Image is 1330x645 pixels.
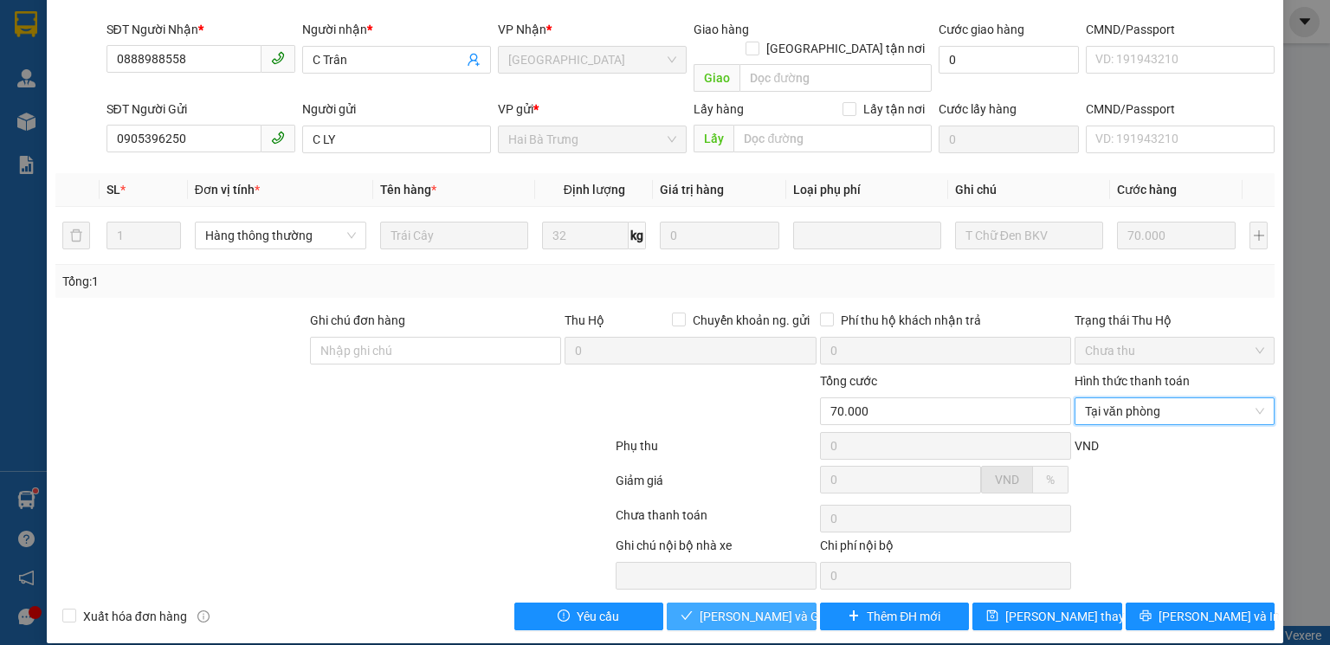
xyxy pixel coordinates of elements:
span: Tại văn phòng [1085,398,1264,424]
input: VD: Bàn, Ghế [380,222,528,249]
span: Phí thu hộ khách nhận trả [834,311,988,330]
div: Ngày gửi: 14:11 [DATE] [89,35,252,56]
div: Nhà xe Tiến Oanh [89,8,252,35]
span: [PERSON_NAME] và In [1159,607,1280,626]
div: CR : [69,115,131,153]
div: Trạng thái Thu Hộ [1075,311,1275,330]
span: exclamation-circle [558,610,570,623]
input: Dọc đường [733,125,932,152]
div: CC : [130,115,191,153]
span: Đơn vị tính [195,183,260,197]
img: logo.jpg [8,8,77,77]
input: Cước giao hàng [939,46,1079,74]
span: Giao [694,64,739,92]
th: Ghi chú [948,173,1110,207]
div: Giảm giá [614,471,817,501]
div: Tổng: 1 [62,272,514,291]
input: Dọc đường [739,64,932,92]
input: 0 [1117,222,1236,249]
span: Hàng thông thường [205,223,356,248]
input: 0 [660,222,778,249]
div: CMND/Passport [1086,20,1275,39]
div: SĐT: [130,77,252,96]
button: exclamation-circleYêu cầu [514,603,664,630]
span: 0 [151,118,158,132]
input: Ghi chú đơn hàng [310,337,561,364]
label: Hình thức thanh toán [1075,374,1190,388]
span: Thủ Đức [508,47,676,73]
span: phone [271,131,285,145]
div: VP gửi [498,100,687,119]
span: Giao hàng [694,23,749,36]
input: Cước lấy hàng [939,126,1079,153]
span: Hai Bà Trưng [508,126,676,152]
span: VND [1075,439,1099,453]
div: SL: [8,115,69,153]
span: 0386993351 [183,99,252,113]
span: Tổng cước [820,374,877,388]
span: plus [848,610,860,623]
span: Cước hàng [1117,183,1177,197]
span: save [986,610,998,623]
div: Ghi chú nội bộ nhà xe [616,536,816,562]
div: SĐT: [130,96,252,115]
div: Gửi: [8,77,130,96]
button: save[PERSON_NAME] thay đổi [972,603,1122,630]
span: info-circle [197,610,210,622]
label: Cước lấy hàng [939,102,1017,116]
span: Chưa thu [1085,338,1264,364]
span: Thêm ĐH mới [867,607,940,626]
span: Chuyển khoản ng. gửi [686,311,817,330]
span: Lấy tận nơi [856,100,932,119]
span: 50.000 [90,118,128,132]
div: Chưa thanh toán [614,506,817,536]
button: delete [62,222,90,249]
span: 1 [24,118,31,132]
div: Người gửi [302,100,491,119]
span: phone [271,51,285,65]
span: HẢI YẾN [29,80,75,94]
span: Thu Hộ [565,313,604,327]
div: SĐT Người Gửi [107,100,295,119]
input: Ghi Chú [955,222,1103,249]
button: plusThêm ĐH mới [820,603,970,630]
span: user-add [467,53,481,67]
div: Tổng: [191,115,253,153]
label: Cước giao hàng [939,23,1024,36]
span: % [1046,473,1055,487]
span: Định lượng [564,183,625,197]
span: check [681,610,693,623]
span: [GEOGRAPHIC_DATA] tận nơi [759,39,932,58]
span: Lấy [694,125,733,152]
span: Xuất hóa đơn hàng [76,607,194,626]
span: Yêu cầu [577,607,619,626]
span: UYÊN [41,99,72,113]
span: VP Nhận [498,23,546,36]
div: Nhận: [8,96,130,115]
span: printer [1140,610,1152,623]
div: Chi phí nội bộ [820,536,1071,562]
div: CMND/Passport [1086,100,1275,119]
span: VND [995,473,1019,487]
span: Tên hàng [380,183,436,197]
button: check[PERSON_NAME] và Giao hàng [667,603,817,630]
button: printer[PERSON_NAME] và In [1126,603,1275,630]
span: Lấy hàng [694,102,744,116]
span: [PERSON_NAME] và Giao hàng [700,607,866,626]
div: Phụ thu [614,436,817,467]
label: Ghi chú đơn hàng [310,313,405,327]
span: 0931568699 [183,80,252,94]
div: SĐT Người Nhận [107,20,295,39]
span: SL [107,183,120,197]
button: plus [1249,222,1268,249]
th: Loại phụ phí [786,173,948,207]
div: Người nhận [302,20,491,39]
span: Giá trị hàng [660,183,724,197]
span: [PERSON_NAME] thay đổi [1005,607,1144,626]
span: kg [629,222,646,249]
